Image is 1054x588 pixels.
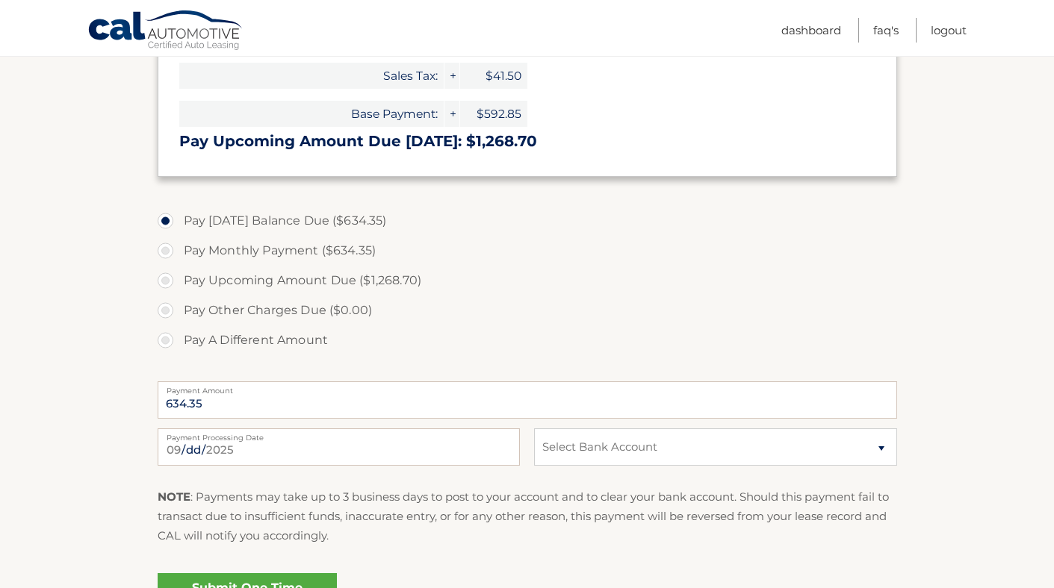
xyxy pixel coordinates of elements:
label: Pay [DATE] Balance Due ($634.35) [158,206,897,236]
span: Base Payment: [179,101,444,127]
p: : Payments may take up to 3 business days to post to your account and to clear your bank account.... [158,487,897,546]
span: $592.85 [460,101,527,127]
span: + [444,101,459,127]
span: + [444,63,459,89]
label: Pay Upcoming Amount Due ($1,268.70) [158,266,897,295]
a: Dashboard [781,18,841,43]
input: Payment Date [158,428,520,466]
a: Cal Automotive [87,10,244,53]
h3: Pay Upcoming Amount Due [DATE]: $1,268.70 [179,132,875,151]
a: Logout [931,18,967,43]
label: Pay Other Charges Due ($0.00) [158,295,897,325]
span: Sales Tax: [179,63,444,89]
label: Pay Monthly Payment ($634.35) [158,236,897,266]
strong: NOTE [158,490,190,504]
input: Payment Amount [158,381,897,419]
span: $41.50 [460,63,527,89]
label: Payment Processing Date [158,428,520,440]
a: FAQ's [873,18,899,43]
label: Payment Amount [158,381,897,393]
label: Pay A Different Amount [158,325,897,355]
